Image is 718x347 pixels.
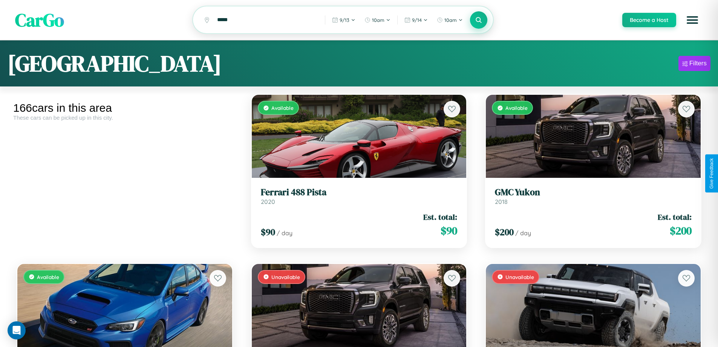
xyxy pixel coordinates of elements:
span: Available [271,105,294,111]
h1: [GEOGRAPHIC_DATA] [8,48,222,79]
button: 10am [433,14,467,26]
h3: Ferrari 488 Pista [261,187,458,198]
span: $ 200 [495,226,514,238]
span: / day [515,229,531,237]
div: 166 cars in this area [13,102,236,114]
span: 10am [372,17,384,23]
span: Unavailable [271,274,300,280]
h3: GMC Yukon [495,187,692,198]
span: 2018 [495,198,508,205]
button: 10am [361,14,394,26]
button: Open menu [682,9,703,31]
button: 9/13 [328,14,359,26]
a: Ferrari 488 Pista2020 [261,187,458,205]
span: Est. total: [658,211,692,222]
span: CarGo [15,8,64,32]
span: $ 200 [670,223,692,238]
span: Available [505,105,528,111]
span: 9 / 13 [340,17,349,23]
div: Filters [689,60,707,67]
div: These cars can be picked up in this city. [13,114,236,121]
span: Unavailable [505,274,534,280]
span: Est. total: [423,211,457,222]
span: 2020 [261,198,275,205]
span: $ 90 [261,226,275,238]
span: 9 / 14 [412,17,422,23]
span: $ 90 [441,223,457,238]
span: Available [37,274,59,280]
a: GMC Yukon2018 [495,187,692,205]
button: 9/14 [401,14,432,26]
span: / day [277,229,292,237]
div: Give Feedback [709,158,714,189]
span: 10am [444,17,457,23]
div: Open Intercom Messenger [8,321,26,339]
button: Filters [678,56,710,71]
button: Become a Host [622,13,676,27]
